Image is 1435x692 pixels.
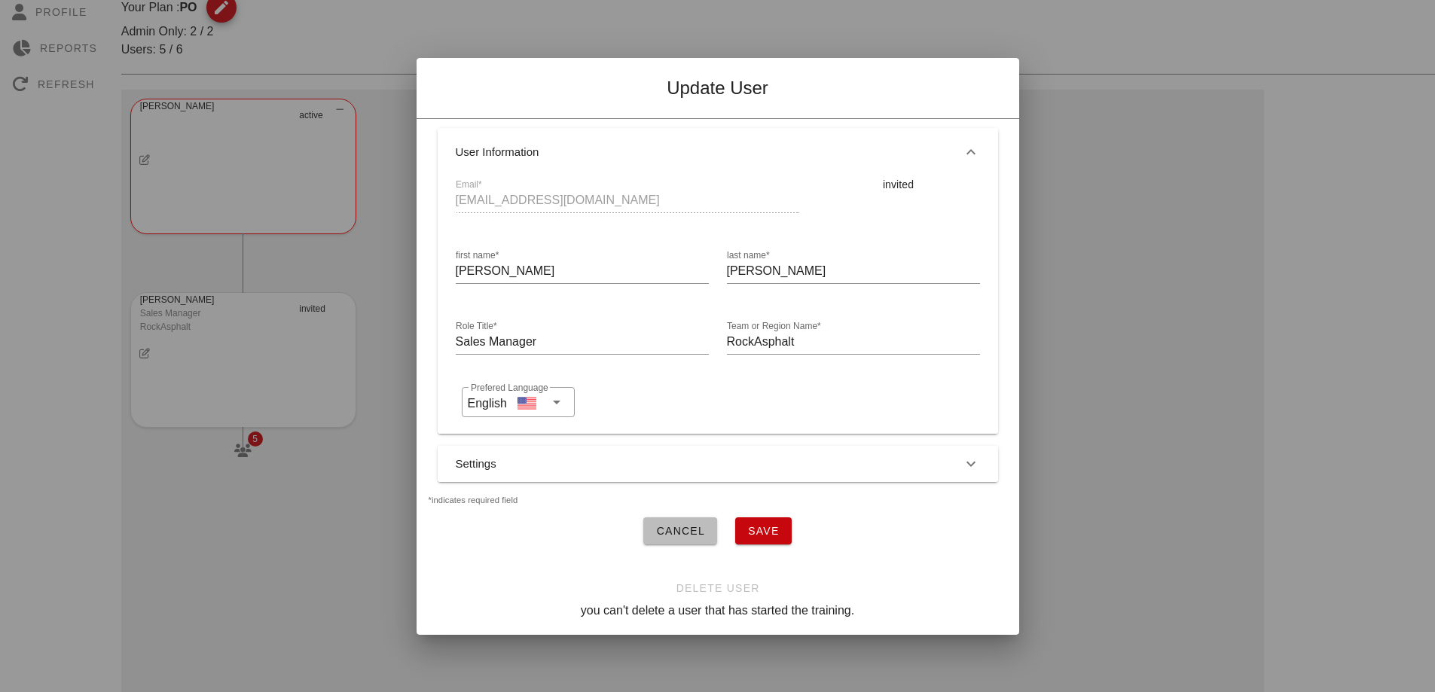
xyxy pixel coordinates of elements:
span: Save [747,525,780,537]
img: logo_orange.svg [24,24,36,36]
span: Cancel [655,525,705,537]
button: User Information [438,128,998,176]
div: Update User [667,76,768,100]
label: first name* [456,250,499,261]
div: Domain: [DOMAIN_NAME] [39,39,166,51]
div: Keywords by Traffic [166,96,254,106]
label: Email* [456,179,482,191]
div: v 4.0.25 [42,24,74,36]
img: tab_domain_overview_orange.svg [41,95,53,107]
label: Role Title* [456,321,497,332]
button: Save [735,517,792,544]
label: last name* [727,250,770,261]
div: Prefered LanguageEnglish [462,387,575,417]
div: Domain Overview [57,96,135,106]
button: Settings [438,446,998,482]
div: English [468,391,507,413]
img: website_grey.svg [24,39,36,51]
div: invited [817,176,980,193]
img: tab_keywords_by_traffic_grey.svg [150,95,162,107]
button: Cancel [643,517,717,544]
div: you can't delete a user that has started the training. [417,602,1019,620]
small: *indicates required field [429,495,518,505]
label: Team or Region Name* [727,321,821,332]
label: Prefered Language [471,383,548,394]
